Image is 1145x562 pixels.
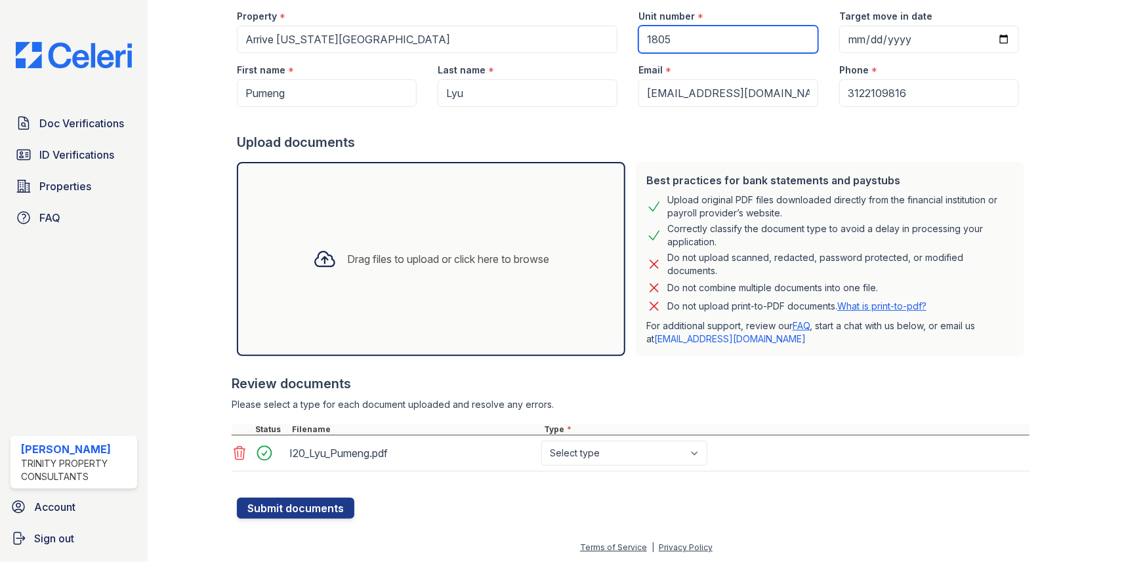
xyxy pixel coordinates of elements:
[39,178,91,194] span: Properties
[289,424,541,435] div: Filename
[237,498,354,519] button: Submit documents
[839,10,932,23] label: Target move in date
[237,64,285,77] label: First name
[667,300,926,313] p: Do not upload print-to-PDF documents.
[541,424,1030,435] div: Type
[667,193,1014,220] div: Upload original PDF files downloaded directly from the financial institution or payroll provider’...
[580,542,647,552] a: Terms of Service
[232,374,1030,393] div: Review documents
[10,173,137,199] a: Properties
[638,64,663,77] label: Email
[659,542,713,552] a: Privacy Policy
[5,42,142,68] img: CE_Logo_Blue-a8612792a0a2168367f1c8372b55b34899dd931a85d93a1a3d3e32e68fde9ad4.png
[232,398,1030,411] div: Please select a type for each document uploaded and resolve any errors.
[667,222,1014,249] div: Correctly classify the document type to avoid a delay in processing your application.
[289,443,536,464] div: I20_Lyu_Pumeng.pdf
[652,542,654,552] div: |
[5,494,142,520] a: Account
[237,133,1030,151] div: Upload documents
[10,142,137,168] a: ID Verifications
[667,280,878,296] div: Do not combine multiple documents into one file.
[21,457,132,483] div: Trinity Property Consultants
[39,210,60,226] span: FAQ
[646,172,1014,188] div: Best practices for bank statements and paystubs
[654,333,806,344] a: [EMAIL_ADDRESS][DOMAIN_NAME]
[667,251,1014,277] div: Do not upload scanned, redacted, password protected, or modified documents.
[793,320,810,331] a: FAQ
[34,531,74,546] span: Sign out
[34,499,75,515] span: Account
[646,319,1014,346] p: For additional support, review our , start a chat with us below, or email us at
[39,115,124,131] span: Doc Verifications
[837,300,926,311] a: What is print-to-pdf?
[237,10,277,23] label: Property
[21,441,132,457] div: [PERSON_NAME]
[638,10,695,23] label: Unit number
[839,64,869,77] label: Phone
[253,424,289,435] div: Status
[438,64,486,77] label: Last name
[5,525,142,552] a: Sign out
[347,251,549,267] div: Drag files to upload or click here to browse
[10,110,137,136] a: Doc Verifications
[39,147,114,163] span: ID Verifications
[10,205,137,231] a: FAQ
